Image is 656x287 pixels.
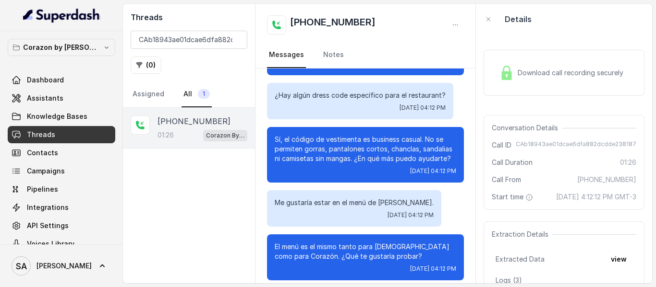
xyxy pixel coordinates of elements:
[400,104,446,112] span: [DATE] 04:12 PM
[275,242,456,261] p: El menú es el mismo tanto para [DEMOGRAPHIC_DATA] como para Corazón. ¿Qué te gustaría probar?
[27,166,65,176] span: Campaigns
[290,15,376,34] h2: [PHONE_NUMBER]
[182,81,212,107] a: All1
[27,130,55,139] span: Threads
[8,126,115,143] a: Threads
[8,181,115,198] a: Pipelines
[27,112,87,121] span: Knowledge Bases
[496,276,632,285] p: Logs ( 3 )
[410,265,456,273] span: [DATE] 04:12 PM
[605,251,632,268] button: view
[321,42,346,68] a: Notes
[36,261,92,271] span: [PERSON_NAME]
[620,158,636,167] span: 01:26
[27,203,69,212] span: Integrations
[8,144,115,161] a: Contacts
[8,39,115,56] button: Corazon by [PERSON_NAME]
[388,211,434,219] span: [DATE] 04:12 PM
[492,230,552,239] span: Extraction Details
[27,221,69,230] span: API Settings
[275,198,434,207] p: Me gustaría estar en el menú de [PERSON_NAME].
[518,68,627,78] span: Download call recording securely
[27,75,64,85] span: Dashboard
[267,42,464,68] nav: Tabs
[8,108,115,125] a: Knowledge Bases
[8,90,115,107] a: Assistants
[27,239,74,249] span: Voices Library
[8,199,115,216] a: Integrations
[8,217,115,234] a: API Settings
[206,131,244,140] p: Corazon By Baires
[23,8,100,23] img: light.svg
[8,253,115,279] a: [PERSON_NAME]
[27,148,58,158] span: Contacts
[8,162,115,180] a: Campaigns
[499,66,514,80] img: Lock Icon
[492,140,511,150] span: Call ID
[556,192,636,202] span: [DATE] 4:12:12 PM GMT-3
[492,192,535,202] span: Start time
[198,89,210,99] span: 1
[131,81,166,107] a: Assigned
[516,140,636,150] span: CAb18943ae01dcae6dfa882dcdde238187
[267,42,306,68] a: Messages
[492,123,562,133] span: Conversation Details
[131,81,247,107] nav: Tabs
[131,31,247,49] input: Search by Call ID or Phone Number
[27,93,63,103] span: Assistants
[275,91,446,100] p: ¿Hay algún dress code específico para el restaurant?
[131,11,247,23] h2: Threads
[131,57,161,74] button: (0)
[492,175,521,184] span: Call From
[158,130,174,140] p: 01:26
[505,13,532,25] p: Details
[8,71,115,89] a: Dashboard
[496,254,545,264] span: Extracted Data
[158,115,231,127] p: [PHONE_NUMBER]
[16,261,27,271] text: SA
[27,184,58,194] span: Pipelines
[410,167,456,175] span: [DATE] 04:12 PM
[577,175,636,184] span: [PHONE_NUMBER]
[492,158,533,167] span: Call Duration
[275,135,456,163] p: Sí, el código de vestimenta es business casual. No se permiten gorras, pantalones cortos, chancla...
[8,235,115,253] a: Voices Library
[23,42,100,53] p: Corazon by [PERSON_NAME]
